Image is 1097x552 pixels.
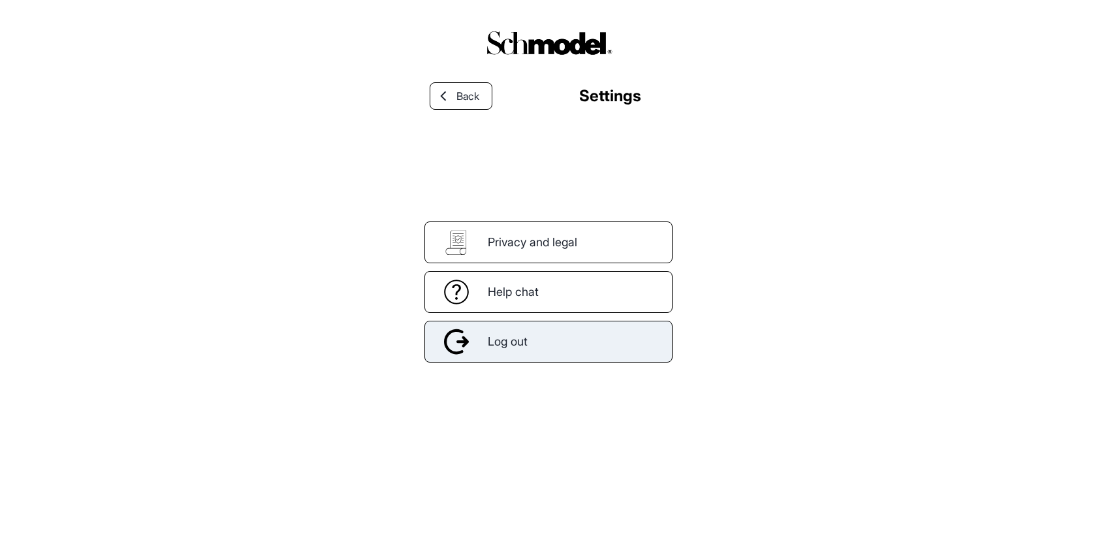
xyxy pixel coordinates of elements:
span: Back [456,88,479,104]
span: Help chat [488,283,539,300]
a: Back [430,82,492,110]
img: chat [443,279,469,305]
span: Privacy and legal [488,233,577,251]
img: PrivacyLegal [443,229,469,255]
img: Logout [444,329,469,355]
div: Settings [579,84,641,108]
span: Log out [488,333,528,350]
img: logo [480,26,617,59]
